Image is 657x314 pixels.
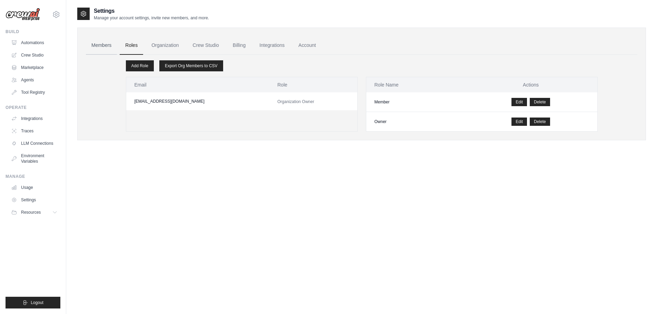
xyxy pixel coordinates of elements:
a: Billing [227,36,251,55]
a: Edit [511,118,527,126]
div: Manage [6,174,60,179]
div: Operate [6,105,60,110]
span: Resources [21,210,41,215]
th: Role [269,77,357,92]
a: Integrations [254,36,290,55]
img: Logo [6,8,40,21]
button: Delete [530,118,550,126]
th: Actions [465,77,597,92]
td: [EMAIL_ADDRESS][DOMAIN_NAME] [126,92,269,110]
a: Members [86,36,117,55]
a: Account [293,36,321,55]
button: Resources [8,207,60,218]
a: LLM Connections [8,138,60,149]
a: Agents [8,74,60,85]
th: Email [126,77,269,92]
a: Crew Studio [8,50,60,61]
td: Owner [366,112,465,132]
a: Integrations [8,113,60,124]
td: Member [366,92,465,112]
a: Marketplace [8,62,60,73]
a: Crew Studio [187,36,225,55]
a: Tool Registry [8,87,60,98]
span: Logout [31,300,43,305]
a: Traces [8,125,60,136]
button: Logout [6,297,60,308]
a: Settings [8,194,60,205]
a: Organization [146,36,184,55]
p: Manage your account settings, invite new members, and more. [94,15,209,21]
a: Export Org Members to CSV [159,60,223,71]
a: Edit [511,98,527,106]
span: Organization Owner [277,99,314,104]
th: Role Name [366,77,465,92]
div: Build [6,29,60,34]
a: Environment Variables [8,150,60,167]
a: Usage [8,182,60,193]
a: Add Role [126,60,154,71]
a: Automations [8,37,60,48]
button: Delete [530,98,550,106]
h2: Settings [94,7,209,15]
a: Roles [120,36,143,55]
